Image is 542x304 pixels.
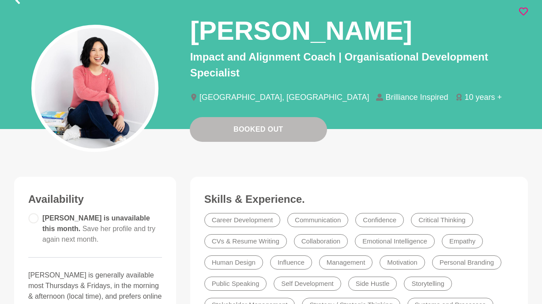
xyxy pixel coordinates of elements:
li: Brilliance Inspired [376,93,455,101]
h1: [PERSON_NAME] [190,14,412,47]
p: Impact and Alignment Coach | Organisational Development Specialist [190,49,528,81]
h3: Availability [28,193,162,206]
h3: Skills & Experience. [204,193,514,206]
li: 10 years + [455,93,509,101]
span: [PERSON_NAME] is unavailable this month. [42,214,155,243]
li: [GEOGRAPHIC_DATA], [GEOGRAPHIC_DATA] [190,93,376,101]
span: Save her profile and try again next month. [42,225,155,243]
